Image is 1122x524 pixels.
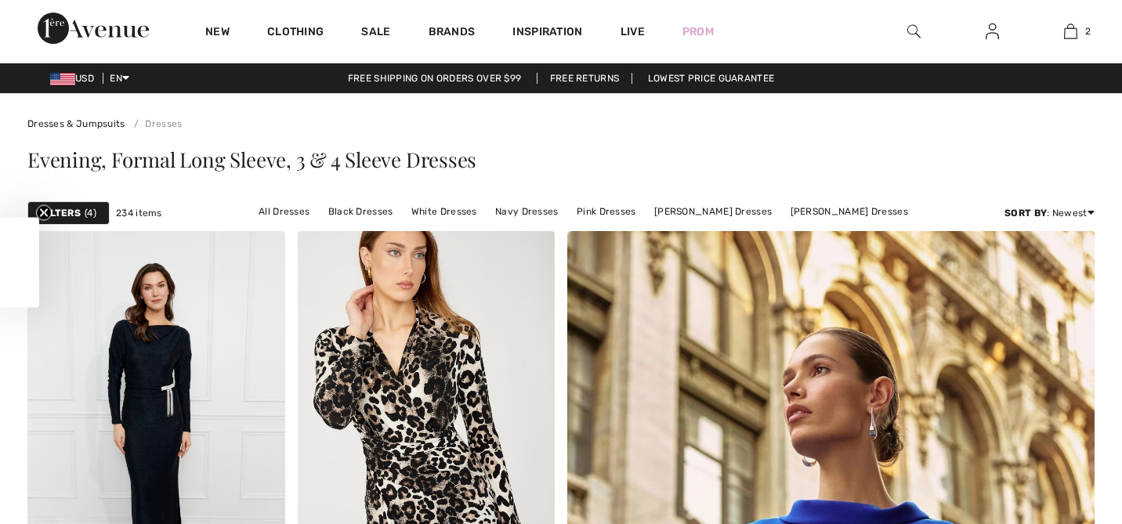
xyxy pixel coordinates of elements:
a: 2 [1032,22,1109,41]
span: Inspiration [512,25,582,42]
a: Sale [361,25,390,42]
img: US Dollar [50,73,75,85]
a: White Dresses [404,201,485,222]
a: New [205,25,230,42]
a: Navy Dresses [487,201,566,222]
img: 1ère Avenue [38,13,149,44]
a: [PERSON_NAME] Dresses [783,201,916,222]
span: 2 [1085,24,1091,38]
a: Dresses [128,118,182,129]
a: Clothing [267,25,324,42]
span: USD [50,73,100,84]
strong: Sort By [1004,208,1047,219]
a: Free shipping on orders over $99 [335,73,534,84]
a: Prom [682,23,714,40]
a: Dresses & Jumpsuits [27,118,125,129]
a: Sign In [973,22,1012,42]
span: EN [110,73,129,84]
span: Evening, Formal Long Sleeve, 3 & 4 Sleeve Dresses [27,146,476,173]
strong: Filters [41,206,81,220]
a: Live [621,23,645,40]
a: Free Returns [537,73,633,84]
a: [PERSON_NAME] Dresses [646,201,780,222]
img: search the website [907,22,921,41]
button: Close teaser [36,204,52,220]
a: Black Dresses [320,201,401,222]
a: Pink Dresses [569,201,644,222]
a: Short Dresses [583,222,664,242]
img: My Info [986,22,999,41]
a: Long Dresses [503,222,581,242]
img: My Bag [1064,22,1077,41]
span: 234 items [116,206,162,220]
a: Lowest Price Guarantee [635,73,787,84]
span: 4 [85,206,96,220]
a: Brands [429,25,476,42]
div: : Newest [1004,206,1095,220]
a: All Dresses [251,201,317,222]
